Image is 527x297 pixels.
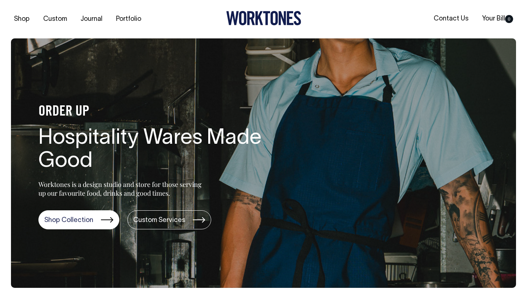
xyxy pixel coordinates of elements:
[431,13,471,25] a: Contact Us
[78,13,105,25] a: Journal
[38,180,205,198] p: Worktones is a design studio and store for those serving up our favourite food, drinks and good t...
[127,210,211,229] a: Custom Services
[38,104,273,120] h4: ORDER UP
[479,13,516,25] a: Your Bill0
[40,13,70,25] a: Custom
[113,13,144,25] a: Portfolio
[11,13,33,25] a: Shop
[38,127,273,174] h1: Hospitality Wares Made Good
[38,210,119,229] a: Shop Collection
[505,15,513,23] span: 0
